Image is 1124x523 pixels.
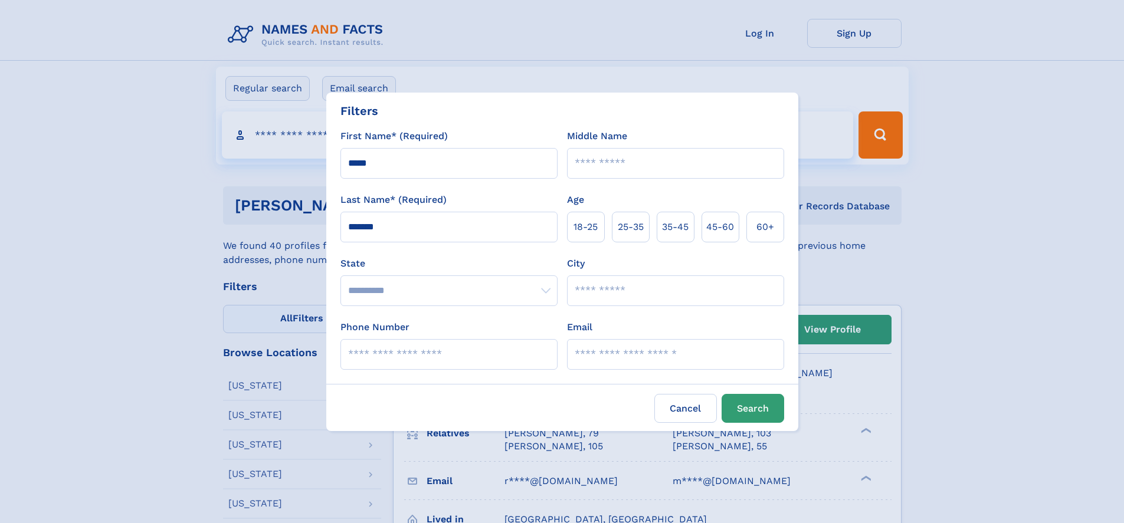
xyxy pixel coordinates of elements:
label: Email [567,320,592,334]
label: City [567,256,585,271]
span: 45‑60 [706,220,734,234]
label: Middle Name [567,129,627,143]
label: State [340,256,558,271]
label: Age [567,193,584,207]
label: Cancel [654,394,717,423]
span: 35‑45 [662,220,689,234]
span: 25‑35 [618,220,644,234]
span: 60+ [756,220,774,234]
span: 18‑25 [574,220,598,234]
button: Search [722,394,784,423]
label: Last Name* (Required) [340,193,447,207]
label: First Name* (Required) [340,129,448,143]
label: Phone Number [340,320,409,334]
div: Filters [340,102,378,120]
